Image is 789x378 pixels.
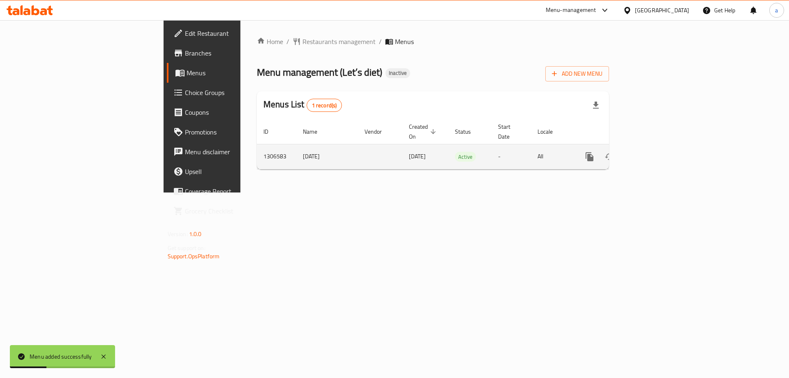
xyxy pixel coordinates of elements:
span: Version: [168,229,188,239]
span: 1.0.0 [189,229,202,239]
span: Menus [187,68,289,78]
span: a [775,6,778,15]
td: All [531,144,573,169]
span: Menu management ( Let’s diet ) [257,63,382,81]
div: [GEOGRAPHIC_DATA] [635,6,689,15]
td: - [491,144,531,169]
a: Menu disclaimer [167,142,295,162]
a: Menus [167,63,295,83]
a: Promotions [167,122,295,142]
a: Coverage Report [167,181,295,201]
a: Coupons [167,102,295,122]
span: Status [455,127,482,137]
button: Add New Menu [545,66,609,81]
span: Coupons [185,107,289,117]
a: Branches [167,43,295,63]
span: Menu disclaimer [185,147,289,157]
span: ID [263,127,279,137]
span: Start Date [498,122,521,141]
div: Menu-management [546,5,596,15]
h2: Menus List [263,98,342,112]
span: Inactive [385,70,410,77]
span: Branches [185,48,289,58]
a: Restaurants management [293,37,376,46]
td: [DATE] [296,144,358,169]
button: Change Status [600,147,619,167]
span: Choice Groups [185,88,289,97]
div: Menu added successfully [30,352,92,361]
span: Name [303,127,328,137]
span: Vendor [365,127,392,137]
a: Edit Restaurant [167,23,295,43]
a: Grocery Checklist [167,201,295,221]
a: Choice Groups [167,83,295,102]
span: Get support on: [168,243,205,253]
span: Edit Restaurant [185,28,289,38]
div: Inactive [385,68,410,78]
div: Export file [586,95,606,115]
span: Created On [409,122,438,141]
span: Grocery Checklist [185,206,289,216]
th: Actions [573,119,665,144]
span: Coverage Report [185,186,289,196]
span: [DATE] [409,151,426,162]
span: Upsell [185,167,289,176]
span: Promotions [185,127,289,137]
span: Restaurants management [302,37,376,46]
nav: breadcrumb [257,37,609,46]
li: / [379,37,382,46]
table: enhanced table [257,119,665,169]
span: 1 record(s) [307,102,342,109]
span: Locale [538,127,563,137]
span: Menus [395,37,414,46]
div: Total records count [307,99,342,112]
span: Add New Menu [552,69,602,79]
span: Active [455,152,476,162]
a: Upsell [167,162,295,181]
a: Support.OpsPlatform [168,251,220,262]
button: more [580,147,600,167]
